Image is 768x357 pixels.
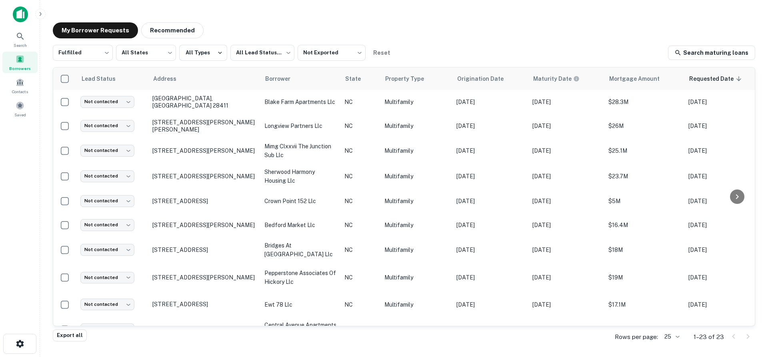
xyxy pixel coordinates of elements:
div: Not contacted [80,120,134,132]
p: NC [344,300,376,309]
span: Saved [14,112,26,118]
p: mimg clxxvii the junction sub llc [264,142,336,160]
th: Borrower [260,68,340,90]
div: Not contacted [80,219,134,231]
p: Multifamily [384,245,448,254]
div: Not contacted [80,170,134,182]
th: Origination Date [452,68,528,90]
p: $16.4M [608,221,680,229]
p: [STREET_ADDRESS] [152,301,256,308]
p: [STREET_ADDRESS] [152,197,256,205]
p: blake farm apartments llc [264,98,336,106]
p: [DATE] [688,273,756,282]
p: [DATE] [688,197,756,205]
span: Address [153,74,187,84]
span: Contacts [12,88,28,95]
p: Multifamily [384,172,448,181]
p: [DATE] [532,98,600,106]
p: [GEOGRAPHIC_DATA], [GEOGRAPHIC_DATA] 28411 [152,95,256,109]
div: Saved [2,98,38,120]
th: State [340,68,380,90]
p: [DATE] [688,146,756,155]
th: Requested Date [684,68,760,90]
p: bedford market llc [264,221,336,229]
p: $16.8M [608,325,680,334]
p: [DATE] [456,146,524,155]
div: Not contacted [80,244,134,255]
span: Mortgage Amount [609,74,670,84]
p: central avenue apartments charlotte llc [264,321,336,338]
span: Requested Date [689,74,744,84]
p: Multifamily [384,197,448,205]
p: longview partners llc [264,122,336,130]
p: [DATE] [456,273,524,282]
p: [DATE] [456,197,524,205]
iframe: Chat Widget [728,293,768,331]
p: $23.7M [608,172,680,181]
p: [DATE] [456,245,524,254]
p: [DATE] [688,98,756,106]
th: Mortgage Amount [604,68,684,90]
p: crown point 152 llc [264,197,336,205]
p: Multifamily [384,98,448,106]
p: [DATE] [532,146,600,155]
h6: Maturity Date [533,74,572,83]
p: Multifamily [384,122,448,130]
p: [DATE] [456,172,524,181]
span: Borrower [265,74,301,84]
p: Rows per page: [615,332,658,342]
p: [DATE] [532,172,600,181]
div: Maturity dates displayed may be estimated. Please contact the lender for the most accurate maturi... [533,74,580,83]
div: Not contacted [80,195,134,207]
span: Lead Status [81,74,126,84]
p: [DATE] [456,325,524,334]
span: Borrowers [9,65,31,72]
div: Not contacted [80,145,134,156]
th: Property Type [380,68,452,90]
button: Export all [53,329,87,341]
p: Multifamily [384,300,448,309]
p: [STREET_ADDRESS] [152,325,256,333]
a: Search [2,28,38,50]
p: [STREET_ADDRESS][PERSON_NAME] [152,147,256,154]
p: $5M [608,197,680,205]
div: All Lead Statuses [230,42,294,63]
button: Reset [369,45,394,61]
a: Search maturing loans [668,46,755,60]
p: $19M [608,273,680,282]
p: NC [344,122,376,130]
span: State [345,74,371,84]
div: Not contacted [80,272,134,283]
div: All States [116,42,176,63]
p: [DATE] [688,325,756,334]
p: NC [344,98,376,106]
th: Lead Status [76,68,148,90]
p: [DATE] [456,98,524,106]
div: Not contacted [80,299,134,310]
p: bridges at [GEOGRAPHIC_DATA] llc [264,241,336,259]
span: Property Type [385,74,434,84]
div: 25 [661,331,681,343]
p: [DATE] [532,325,600,334]
p: [DATE] [688,245,756,254]
p: [DATE] [456,221,524,229]
button: My Borrower Requests [53,22,138,38]
span: Maturity dates displayed may be estimated. Please contact the lender for the most accurate maturi... [533,74,590,83]
a: Contacts [2,75,38,96]
div: Fulfilled [53,42,113,63]
p: [STREET_ADDRESS][PERSON_NAME] [152,221,256,229]
p: [STREET_ADDRESS] [152,246,256,253]
button: All Types [179,45,227,61]
a: Borrowers [2,52,38,73]
span: Origination Date [457,74,514,84]
p: ewt 78 llc [264,300,336,309]
p: NC [344,273,376,282]
p: NC [344,172,376,181]
div: Not Exported [298,42,366,63]
p: [DATE] [532,122,600,130]
div: Not contacted [80,96,134,108]
p: [DATE] [532,273,600,282]
p: Multifamily [384,273,448,282]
